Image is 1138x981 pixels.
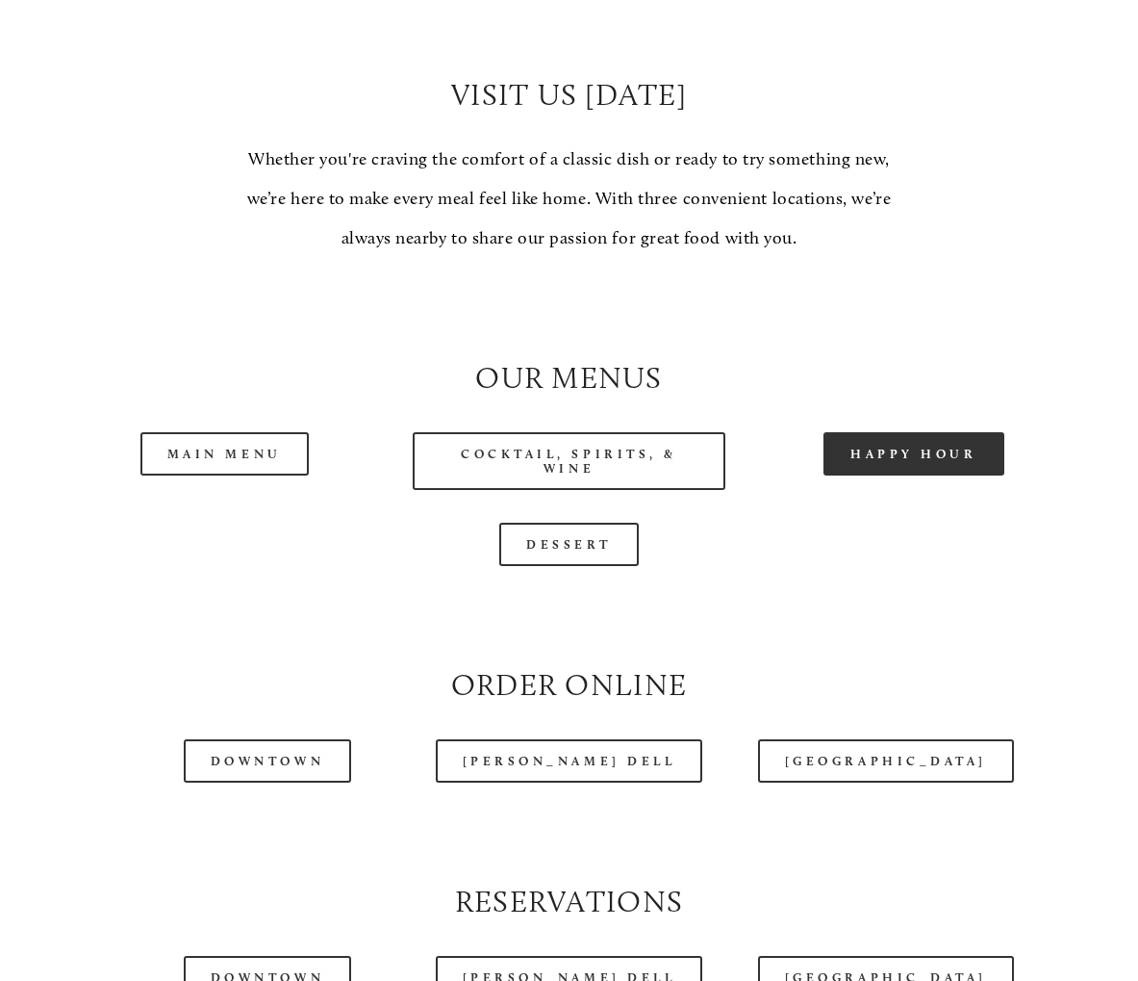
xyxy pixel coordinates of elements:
[758,739,1014,783] a: [GEOGRAPHIC_DATA]
[413,432,724,490] a: Cocktail, Spirits, & Wine
[436,739,703,783] a: [PERSON_NAME] Dell
[68,881,1070,923] h2: Reservations
[68,357,1070,400] h2: Our Menus
[140,432,309,476] a: Main Menu
[68,664,1070,707] h2: Order Online
[823,432,1004,476] a: Happy Hour
[240,140,898,259] p: Whether you're craving the comfort of a classic dish or ready to try something new, we’re here to...
[499,523,639,566] a: Dessert
[184,739,351,783] a: Downtown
